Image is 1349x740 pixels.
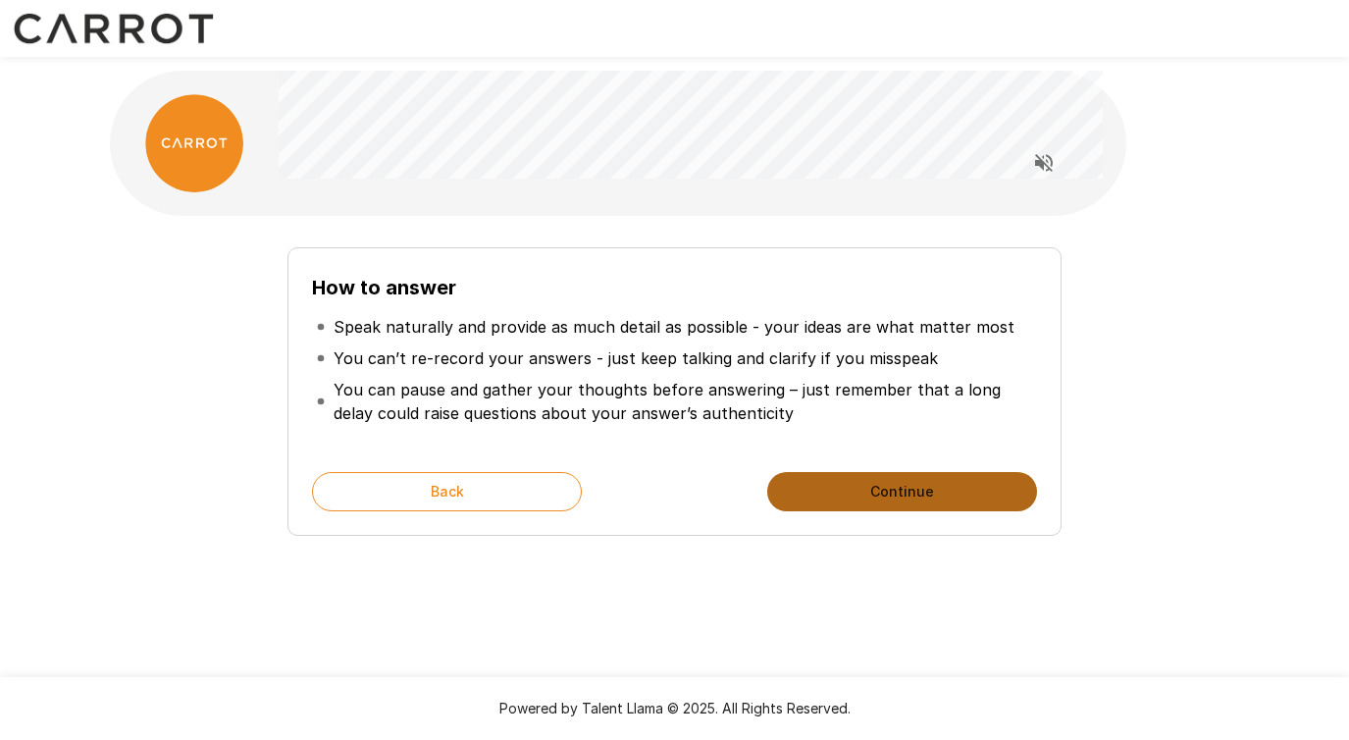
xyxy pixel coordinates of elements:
b: How to answer [312,276,456,299]
p: You can’t re-record your answers - just keep talking and clarify if you misspeak [334,346,938,370]
button: Continue [767,472,1037,511]
p: Powered by Talent Llama © 2025. All Rights Reserved. [24,699,1325,718]
button: Back [312,472,582,511]
p: You can pause and gather your thoughts before answering – just remember that a long delay could r... [334,378,1032,425]
button: Read questions aloud [1024,143,1064,183]
p: Speak naturally and provide as much detail as possible - your ideas are what matter most [334,315,1014,339]
img: carrot_logo.png [145,94,243,192]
